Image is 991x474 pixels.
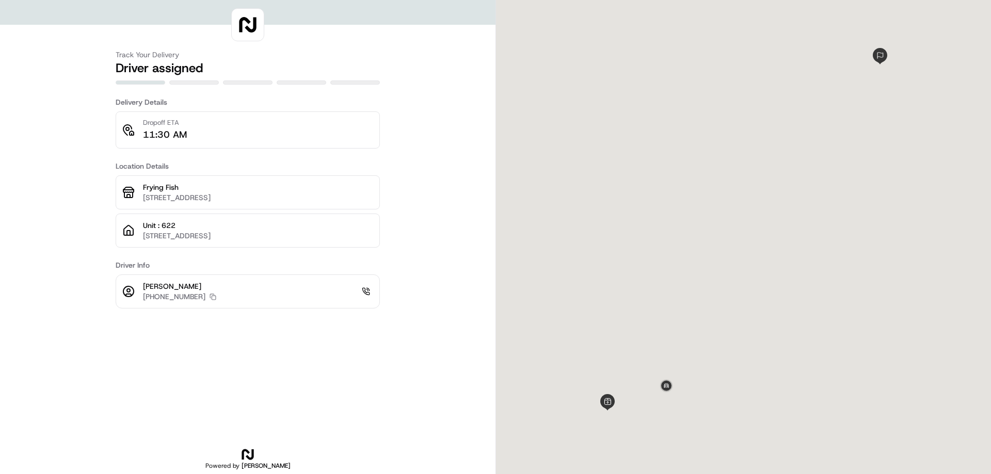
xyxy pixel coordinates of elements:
h3: Location Details [116,161,380,171]
p: Unit : 622 [143,220,373,231]
h3: Driver Info [116,260,380,270]
h3: Delivery Details [116,97,380,107]
h2: Powered by [205,462,291,470]
p: Frying Fish [143,182,373,192]
p: [PERSON_NAME] [143,281,216,291]
p: 11:30 AM [143,127,187,142]
p: [STREET_ADDRESS] [143,231,373,241]
p: Dropoff ETA [143,118,187,127]
h2: Driver assigned [116,60,380,76]
span: [PERSON_NAME] [242,462,291,470]
p: [PHONE_NUMBER] [143,291,205,302]
p: [STREET_ADDRESS] [143,192,373,203]
h3: Track Your Delivery [116,50,380,60]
